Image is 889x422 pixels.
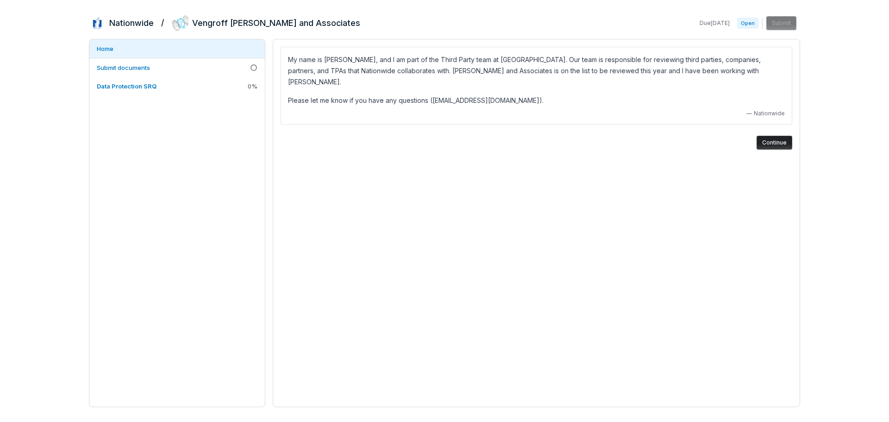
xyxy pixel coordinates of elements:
button: Continue [757,136,792,150]
a: Submit documents [89,58,265,77]
span: — [746,110,752,117]
a: Home [89,39,265,58]
h2: Nationwide [109,17,154,29]
a: Data Protection SRQ0% [89,77,265,95]
p: My name is [PERSON_NAME], and I am part of the Third Party team at [GEOGRAPHIC_DATA]. Our team is... [288,54,785,88]
h2: Vengroff [PERSON_NAME] and Associates [192,17,360,29]
h2: / [161,15,164,29]
span: Data Protection SRQ [97,82,157,90]
span: Open [737,18,758,29]
span: Due [DATE] [700,19,730,27]
p: Please let me know if you have any questions ([EMAIL_ADDRESS][DOMAIN_NAME]). [288,95,785,106]
span: Submit documents [97,64,150,71]
span: 0 % [248,82,257,90]
span: Nationwide [754,110,785,117]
